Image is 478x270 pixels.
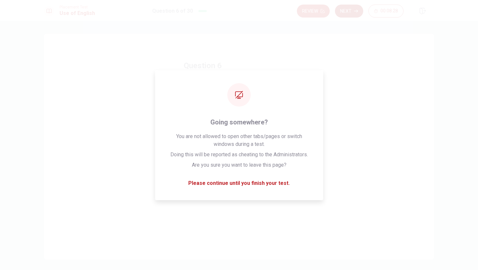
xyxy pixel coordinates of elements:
[184,161,294,177] button: Dwide
[380,8,398,14] span: 00:08:28
[200,144,209,152] span: loud
[187,100,197,110] div: A
[368,5,404,18] button: 00:08:28
[187,164,197,174] div: D
[200,122,212,130] span: close
[297,5,330,18] button: Review
[184,79,294,86] span: The opposite of "noisy" is ___.
[152,7,193,15] h1: Question 6 of 30
[200,101,211,109] span: quiet
[187,121,197,132] div: B
[184,60,294,71] h4: Question 6
[200,165,211,173] span: wide
[335,5,363,18] button: Next
[184,97,294,113] button: Aquiet
[184,140,294,156] button: Cloud
[60,9,95,17] h1: Use of English
[184,118,294,135] button: Bclose
[60,5,95,9] span: Placement Test
[187,143,197,153] div: C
